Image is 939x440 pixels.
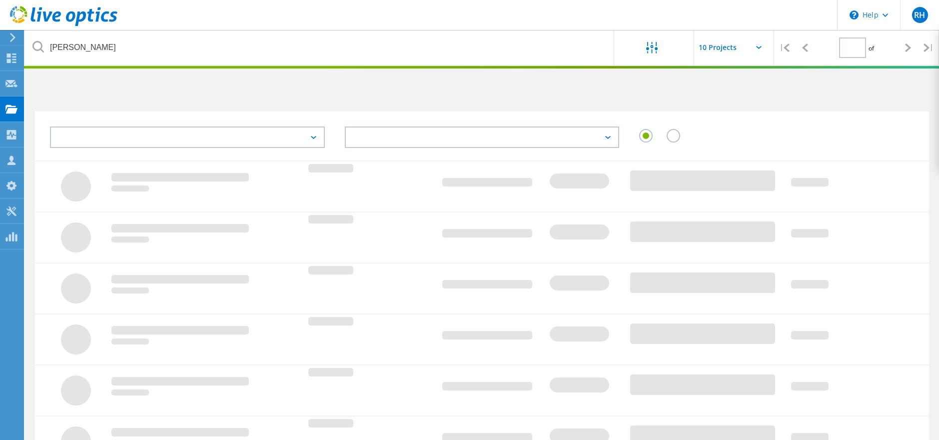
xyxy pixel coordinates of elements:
[25,30,615,65] input: undefined
[10,21,117,28] a: Live Optics Dashboard
[919,30,939,65] div: |
[774,30,795,65] div: |
[850,10,859,19] svg: \n
[869,44,874,52] span: of
[914,11,925,19] span: RH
